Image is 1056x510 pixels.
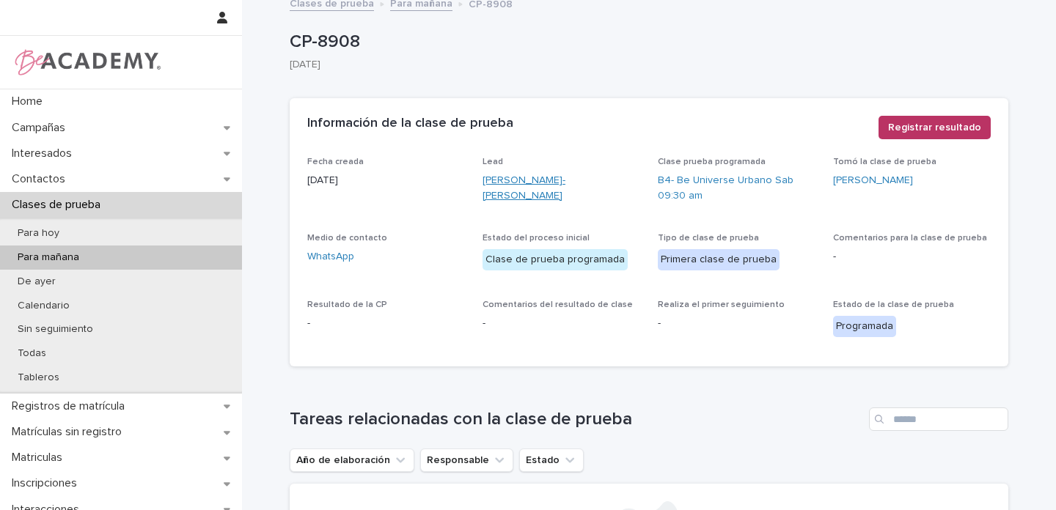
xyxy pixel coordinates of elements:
a: B4- Be Universe Urbano Sab 09:30 am [658,173,815,204]
span: Comentarios del resultado de clase [483,300,633,309]
p: Inscripciones [6,476,89,490]
p: - [658,316,815,331]
span: Resultado de la CP [307,300,387,309]
span: Comentarios para la clase de prueba [833,234,987,243]
p: CP-8908 [290,32,1002,53]
p: - [483,316,640,331]
button: Año de elaboración [290,448,414,472]
span: Fecha creada [307,158,364,166]
p: Calendario [6,300,81,312]
p: Home [6,95,54,108]
button: Responsable [420,448,513,472]
p: Todas [6,347,58,360]
div: Clase de prueba programada [483,249,628,270]
span: Lead [483,158,503,166]
span: Registrar resultado [888,120,981,135]
p: Matriculas [6,451,74,465]
div: Primera clase de prueba [658,249,780,270]
img: WPrjXfSUmiLcdUfaYY4Q [12,48,162,77]
p: Registros de matrícula [6,399,136,413]
span: Realiza el primer seguimiento [658,300,785,309]
a: [PERSON_NAME] [833,173,913,188]
p: [DATE] [290,59,997,71]
p: De ayer [6,276,67,288]
p: - [833,249,991,265]
div: Programada [833,316,896,337]
span: Tipo de clase de prueba [658,234,759,243]
p: Clases de prueba [6,198,112,212]
span: Estado del proceso inicial [483,234,590,243]
p: Contactos [6,172,77,186]
h2: Información de la clase de prueba [307,116,513,132]
a: [PERSON_NAME]-[PERSON_NAME] [483,173,640,204]
span: Tomó la clase de prueba [833,158,936,166]
button: Estado [519,448,584,472]
p: Para mañana [6,251,91,264]
p: Para hoy [6,227,71,240]
p: Campañas [6,121,77,135]
p: - [307,316,465,331]
p: [DATE] [307,173,465,188]
a: WhatsApp [307,249,354,265]
p: Matrículas sin registro [6,425,133,439]
span: Clase prueba programada [658,158,766,166]
p: Tableros [6,372,71,384]
input: Search [869,407,1008,431]
h1: Tareas relacionadas con la clase de prueba [290,409,863,430]
p: Interesados [6,147,84,160]
p: Sin seguimiento [6,323,105,336]
button: Registrar resultado [879,116,991,139]
span: Medio de contacto [307,234,387,243]
span: Estado de la clase de prueba [833,300,954,309]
